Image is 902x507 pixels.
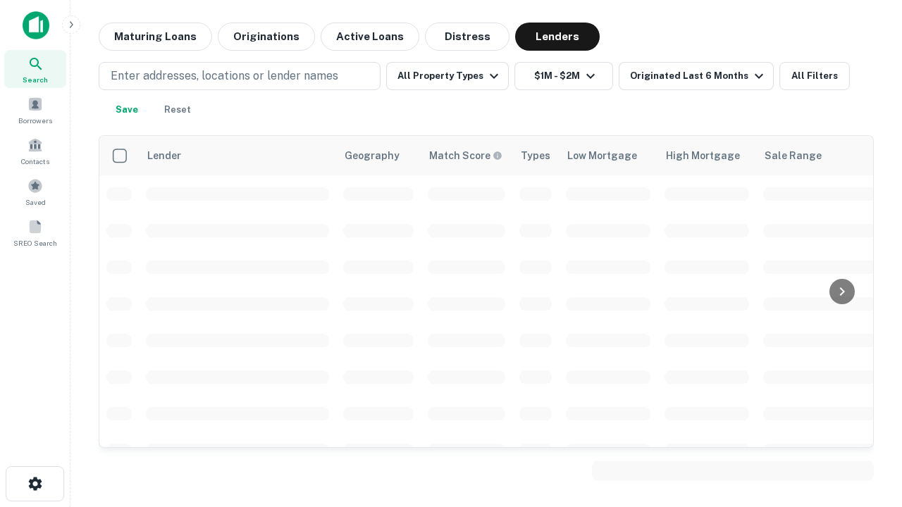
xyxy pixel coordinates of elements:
img: capitalize-icon.png [23,11,49,39]
th: Capitalize uses an advanced AI algorithm to match your search with the best lender. The match sco... [421,136,512,175]
button: Originations [218,23,315,51]
div: Capitalize uses an advanced AI algorithm to match your search with the best lender. The match sco... [429,148,502,163]
th: Geography [336,136,421,175]
span: Contacts [21,156,49,167]
a: Contacts [4,132,66,170]
a: Borrowers [4,91,66,129]
span: Search [23,74,48,85]
div: Low Mortgage [567,147,637,164]
button: Reset [155,96,200,124]
span: Saved [25,196,46,208]
th: High Mortgage [657,136,756,175]
button: Save your search to get updates of matches that match your search criteria. [104,96,149,124]
th: Sale Range [756,136,883,175]
div: Types [521,147,550,164]
iframe: Chat Widget [832,349,902,417]
button: Enter addresses, locations or lender names [99,62,381,90]
a: Search [4,50,66,88]
p: Enter addresses, locations or lender names [111,68,338,84]
h6: Match Score [429,148,500,163]
div: Lender [147,147,181,164]
div: Sale Range [765,147,822,164]
span: SREO Search [13,237,57,249]
a: Saved [4,173,66,211]
div: Originated Last 6 Months [630,68,767,84]
button: Lenders [515,23,600,51]
th: Types [512,136,559,175]
div: Geography [345,147,400,164]
button: Originated Last 6 Months [619,62,774,90]
button: All Property Types [386,62,509,90]
button: Maturing Loans [99,23,212,51]
div: High Mortgage [666,147,740,164]
a: SREO Search [4,213,66,251]
button: All Filters [779,62,850,90]
span: Borrowers [18,115,52,126]
button: Active Loans [321,23,419,51]
button: Distress [425,23,509,51]
th: Lender [139,136,336,175]
button: $1M - $2M [514,62,613,90]
th: Low Mortgage [559,136,657,175]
